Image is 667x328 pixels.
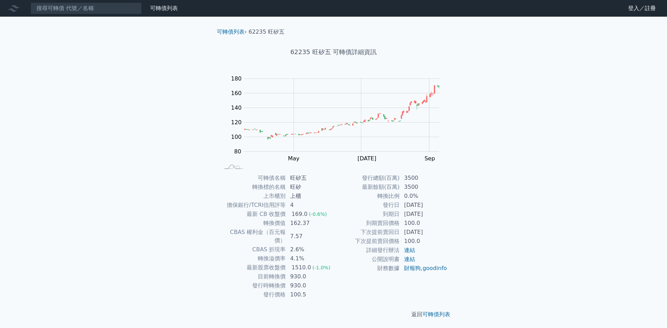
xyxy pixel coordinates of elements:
td: CBAS 折現率 [220,245,286,254]
td: 轉換溢價率 [220,254,286,263]
td: 4.1% [286,254,333,263]
a: 財報狗 [404,265,421,271]
tspan: 180 [231,75,242,82]
a: 連結 [404,256,415,262]
tspan: 160 [231,90,242,96]
td: , [400,264,447,273]
h1: 62235 旺矽五 可轉債詳細資訊 [211,47,456,57]
tspan: 100 [231,134,242,140]
td: 最新餘額(百萬) [333,183,400,192]
td: 轉換標的名稱 [220,183,286,192]
td: 930.0 [286,281,333,290]
tspan: 120 [231,119,242,126]
a: 可轉債列表 [217,28,245,35]
p: 返回 [211,310,456,319]
td: 2.6% [286,245,333,254]
span: (-0.6%) [309,211,327,217]
td: 100.0 [400,237,447,246]
tspan: 80 [234,148,241,155]
a: 登入／註冊 [623,3,661,14]
td: 可轉債名稱 [220,174,286,183]
li: 62235 旺矽五 [249,28,285,36]
span: (-1.0%) [312,265,330,270]
td: [DATE] [400,210,447,219]
td: 930.0 [286,272,333,281]
td: 4 [286,201,333,210]
td: 發行時轉換價 [220,281,286,290]
td: 100.5 [286,290,333,299]
td: 公開說明書 [333,255,400,264]
td: 3500 [400,183,447,192]
input: 搜尋可轉債 代號／名稱 [31,2,142,14]
td: 到期賣回價格 [333,219,400,228]
td: 到期日 [333,210,400,219]
td: 162.37 [286,219,333,228]
a: 可轉債列表 [422,311,450,318]
td: 發行總額(百萬) [333,174,400,183]
td: 最新 CB 收盤價 [220,210,286,219]
td: 0.0% [400,192,447,201]
div: 1510.0 [290,263,312,272]
a: 可轉債列表 [150,5,178,11]
td: CBAS 權利金（百元報價） [220,228,286,245]
tspan: [DATE] [357,155,376,162]
g: Chart [228,75,450,176]
td: [DATE] [400,228,447,237]
td: 3500 [400,174,447,183]
td: 財務數據 [333,264,400,273]
li: › [217,28,247,36]
td: 詳細發行辦法 [333,246,400,255]
td: 旺矽五 [286,174,333,183]
td: 上櫃 [286,192,333,201]
td: 發行日 [333,201,400,210]
td: 轉換價值 [220,219,286,228]
td: 下次提前賣回日 [333,228,400,237]
td: 轉換比例 [333,192,400,201]
a: goodinfo [422,265,447,271]
td: [DATE] [400,201,447,210]
td: 上市櫃別 [220,192,286,201]
td: 最新股票收盤價 [220,263,286,272]
tspan: Sep [425,155,435,162]
td: 目前轉換價 [220,272,286,281]
td: 100.0 [400,219,447,228]
tspan: May [288,155,299,162]
td: 7.57 [286,228,333,245]
div: 169.0 [290,210,309,218]
td: 旺矽 [286,183,333,192]
td: 擔保銀行/TCRI信用評等 [220,201,286,210]
td: 發行價格 [220,290,286,299]
td: 下次提前賣回價格 [333,237,400,246]
a: 連結 [404,247,415,253]
tspan: 140 [231,104,242,111]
